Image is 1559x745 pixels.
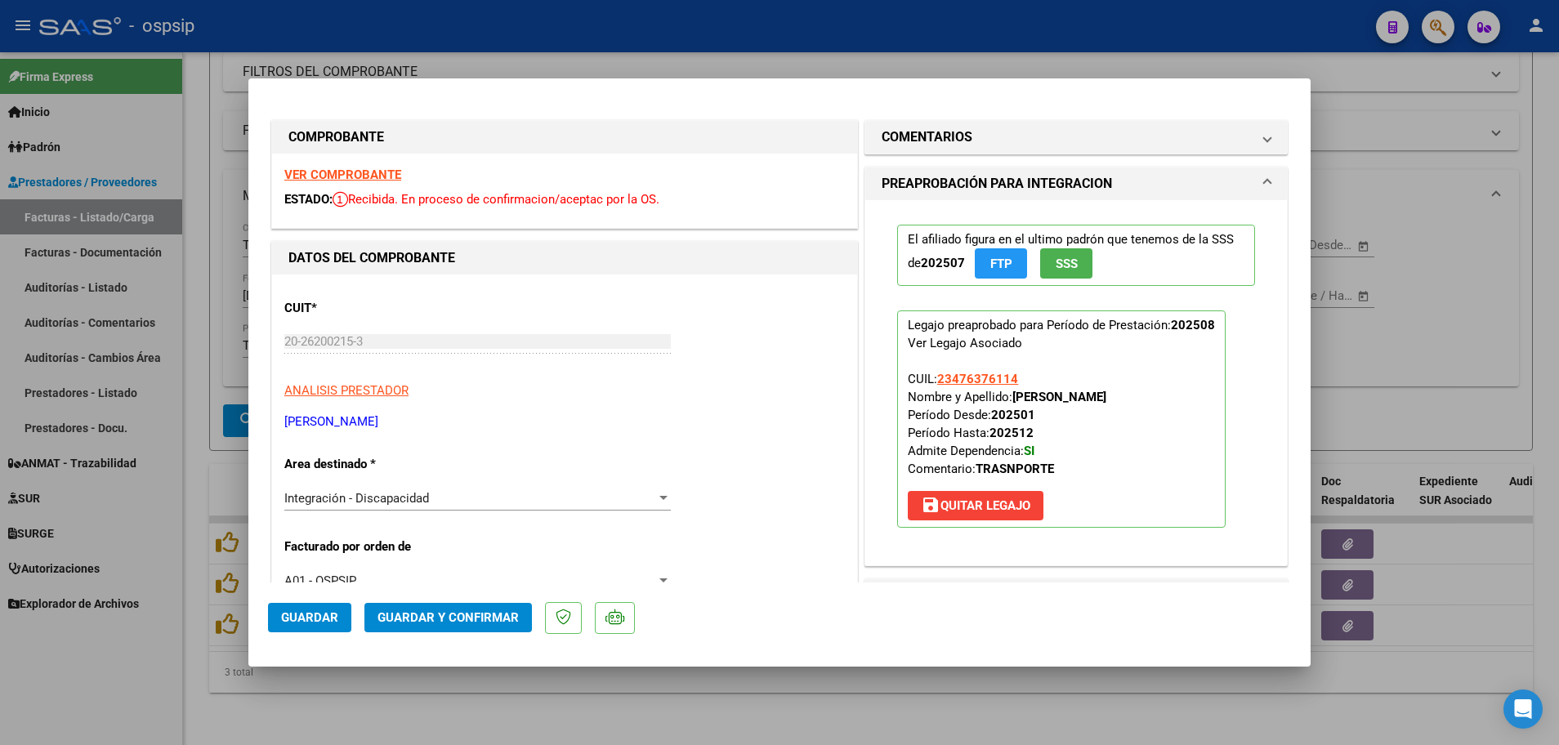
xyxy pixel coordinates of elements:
span: Quitar Legajo [921,498,1030,513]
strong: SI [1024,444,1034,458]
p: Legajo preaprobado para Período de Prestación: [897,310,1226,528]
span: ESTADO: [284,192,333,207]
span: Comentario: [908,462,1054,476]
mat-expansion-panel-header: COMENTARIOS [865,121,1287,154]
strong: 202501 [991,408,1035,422]
span: Guardar [281,610,338,625]
div: Ver Legajo Asociado [908,334,1022,352]
div: Open Intercom Messenger [1503,689,1543,729]
p: CUIT [284,299,453,318]
span: FTP [990,257,1012,271]
strong: TRASNPORTE [976,462,1054,476]
strong: DATOS DEL COMPROBANTE [288,250,455,265]
span: SSS [1056,257,1078,271]
h1: PREAPROBACIÓN PARA INTEGRACION [882,174,1112,194]
p: Facturado por orden de [284,538,453,556]
strong: [PERSON_NAME] [1012,390,1106,404]
span: 23476376114 [937,372,1018,386]
p: Area destinado * [284,455,453,474]
strong: 202508 [1171,318,1215,332]
mat-expansion-panel-header: DOCUMENTACIÓN RESPALDATORIA [865,579,1287,612]
button: Quitar Legajo [908,491,1043,520]
p: El afiliado figura en el ultimo padrón que tenemos de la SSS de [897,225,1255,286]
div: PREAPROBACIÓN PARA INTEGRACION [865,200,1287,565]
h1: COMENTARIOS [882,127,972,147]
strong: 202512 [989,426,1034,440]
mat-icon: save [921,495,940,515]
a: VER COMPROBANTE [284,167,401,182]
span: ANALISIS PRESTADOR [284,383,409,398]
button: SSS [1040,248,1092,279]
strong: 202507 [921,256,965,270]
mat-expansion-panel-header: PREAPROBACIÓN PARA INTEGRACION [865,167,1287,200]
span: Recibida. En proceso de confirmacion/aceptac por la OS. [333,192,659,207]
span: A01 - OSPSIP [284,573,356,588]
button: FTP [975,248,1027,279]
p: [PERSON_NAME] [284,413,845,431]
button: Guardar y Confirmar [364,603,532,632]
button: Guardar [268,603,351,632]
span: CUIL: Nombre y Apellido: Período Desde: Período Hasta: Admite Dependencia: [908,372,1106,476]
span: Guardar y Confirmar [377,610,519,625]
span: Integración - Discapacidad [284,491,429,506]
strong: COMPROBANTE [288,129,384,145]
